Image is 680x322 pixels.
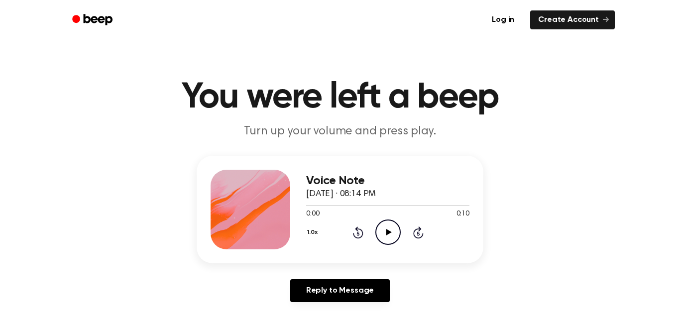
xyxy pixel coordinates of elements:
[290,279,390,302] a: Reply to Message
[306,209,319,219] span: 0:00
[65,10,121,30] a: Beep
[85,80,595,115] h1: You were left a beep
[456,209,469,219] span: 0:10
[530,10,615,29] a: Create Account
[149,123,531,140] p: Turn up your volume and press play.
[306,224,321,241] button: 1.0x
[482,8,524,31] a: Log in
[306,174,469,188] h3: Voice Note
[306,190,376,199] span: [DATE] · 08:14 PM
